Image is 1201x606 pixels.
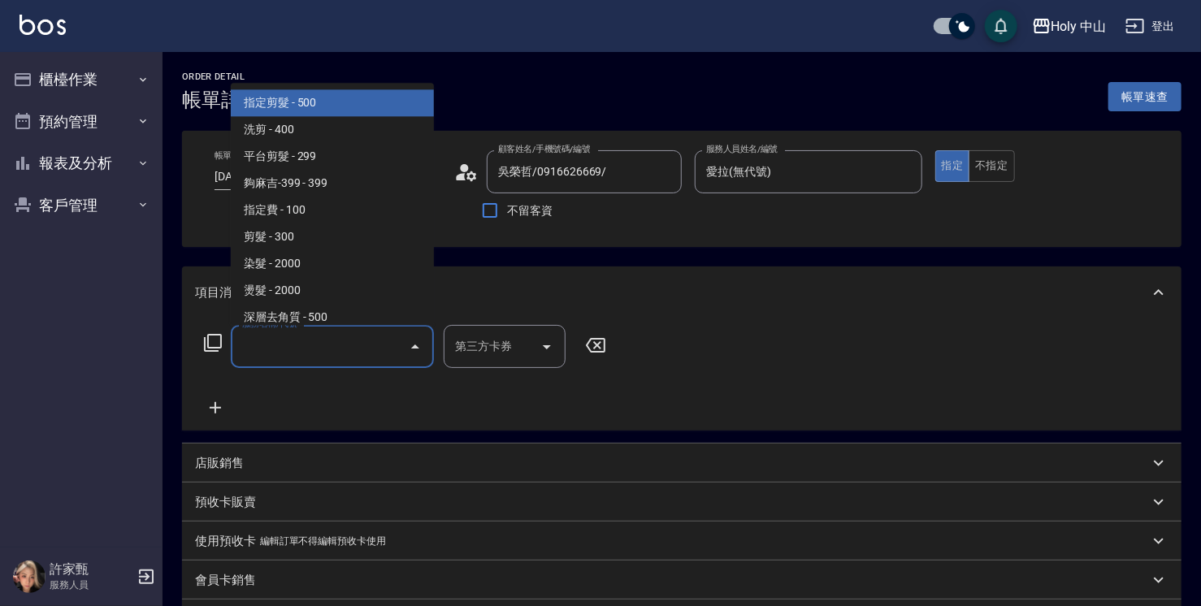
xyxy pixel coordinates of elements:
[13,561,46,593] img: Person
[507,202,553,219] span: 不留客資
[498,143,591,155] label: 顧客姓名/手機號碼/編號
[231,223,434,250] span: 剪髮 - 300
[195,572,256,589] p: 會員卡銷售
[182,522,1181,561] div: 使用預收卡編輯訂單不得編輯預收卡使用
[182,561,1181,600] div: 會員卡銷售
[182,318,1181,431] div: 項目消費
[215,149,249,162] label: 帳單日期
[215,163,345,190] input: YYYY/MM/DD hh:mm
[182,483,1181,522] div: 預收卡販賣
[195,494,256,511] p: 預收卡販賣
[7,101,156,143] button: 預約管理
[231,197,434,223] span: 指定費 - 100
[935,150,970,182] button: 指定
[231,143,434,170] span: 平台剪髮 - 299
[7,184,156,227] button: 客戶管理
[1108,82,1181,112] button: 帳單速查
[7,142,156,184] button: 報表及分析
[182,444,1181,483] div: 店販銷售
[182,89,260,111] h3: 帳單詳細
[1025,10,1113,43] button: Holy 中山
[969,150,1014,182] button: 不指定
[195,455,244,472] p: 店販銷售
[20,15,66,35] img: Logo
[182,71,260,82] h2: Order detail
[231,304,434,331] span: 深層去角質 - 500
[231,116,434,143] span: 洗剪 - 400
[231,277,434,304] span: 燙髮 - 2000
[231,250,434,277] span: 染髮 - 2000
[985,10,1017,42] button: save
[1119,11,1181,41] button: 登出
[706,143,778,155] label: 服務人員姓名/編號
[182,266,1181,318] div: 項目消費
[50,561,132,578] h5: 許家甄
[50,578,132,592] p: 服務人員
[1051,16,1107,37] div: Holy 中山
[195,533,256,550] p: 使用預收卡
[195,284,244,301] p: 項目消費
[402,334,428,360] button: Close
[231,170,434,197] span: 夠麻吉-399 - 399
[7,58,156,101] button: 櫃檯作業
[231,89,434,116] span: 指定剪髮 - 500
[534,334,560,360] button: Open
[260,533,386,550] p: 編輯訂單不得編輯預收卡使用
